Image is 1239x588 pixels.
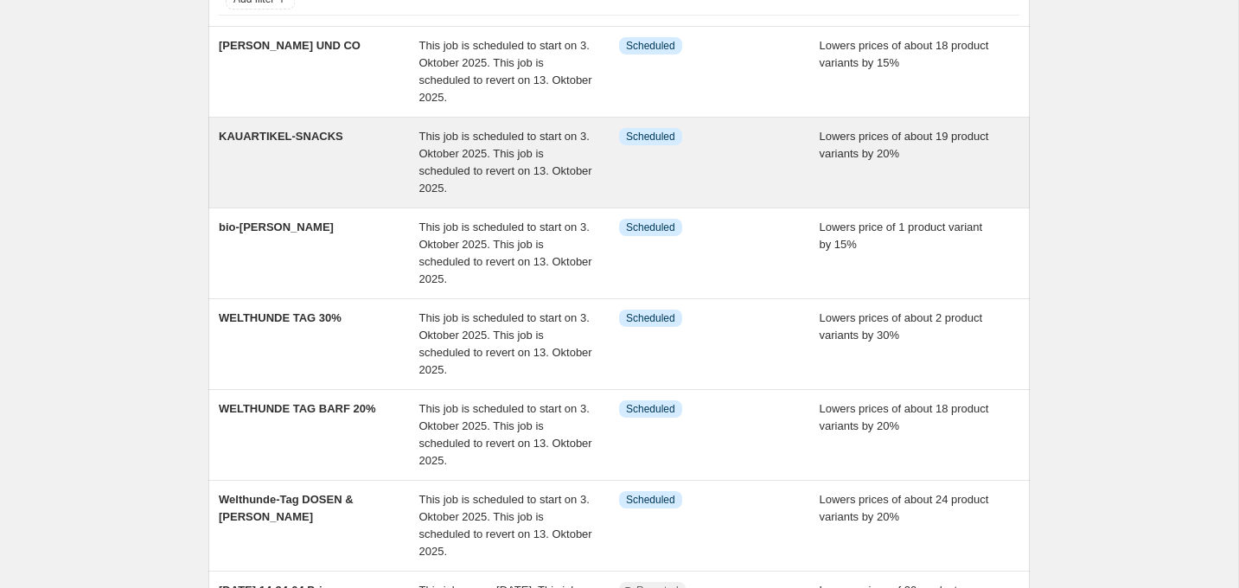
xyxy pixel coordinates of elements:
span: WELTHUNDE TAG BARF 20% [219,402,376,415]
span: [PERSON_NAME] UND CO [219,39,361,52]
span: This job is scheduled to start on 3. Oktober 2025. This job is scheduled to revert on 13. Oktober... [419,402,592,467]
span: Lowers prices of about 18 product variants by 15% [820,39,989,69]
span: This job is scheduled to start on 3. Oktober 2025. This job is scheduled to revert on 13. Oktober... [419,311,592,376]
span: Lowers prices of about 19 product variants by 20% [820,130,989,160]
span: Welthunde-Tag DOSEN & [PERSON_NAME] [219,493,354,523]
span: KAUARTIKEL-SNACKS [219,130,343,143]
span: Scheduled [626,220,675,234]
span: Lowers price of 1 product variant by 15% [820,220,983,251]
span: Scheduled [626,402,675,416]
span: Scheduled [626,493,675,507]
span: WELTHUNDE TAG 30% [219,311,342,324]
span: Lowers prices of about 18 product variants by 20% [820,402,989,432]
span: Scheduled [626,39,675,53]
span: bio-[PERSON_NAME] [219,220,334,233]
span: Lowers prices of about 24 product variants by 20% [820,493,989,523]
span: This job is scheduled to start on 3. Oktober 2025. This job is scheduled to revert on 13. Oktober... [419,130,592,195]
span: Scheduled [626,311,675,325]
span: Lowers prices of about 2 product variants by 30% [820,311,983,342]
span: This job is scheduled to start on 3. Oktober 2025. This job is scheduled to revert on 13. Oktober... [419,220,592,285]
span: Scheduled [626,130,675,144]
span: This job is scheduled to start on 3. Oktober 2025. This job is scheduled to revert on 13. Oktober... [419,493,592,558]
span: This job is scheduled to start on 3. Oktober 2025. This job is scheduled to revert on 13. Oktober... [419,39,592,104]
